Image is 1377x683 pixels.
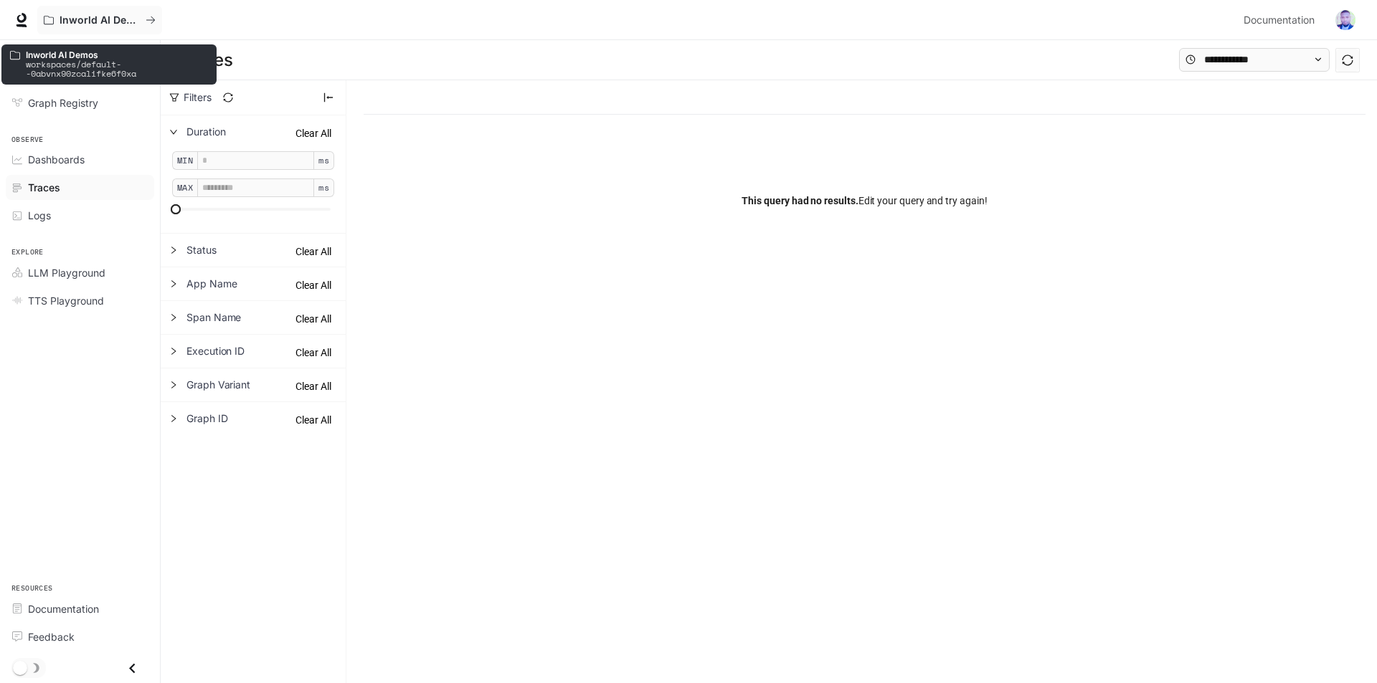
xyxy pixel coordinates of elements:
span: right [169,347,178,355]
span: Status [186,244,337,257]
span: MAX [172,178,197,197]
p: workspaces/default--0abvnx90zcalifke6f0xa [26,59,208,78]
span: sync [1342,54,1353,66]
a: Feedback [6,624,154,649]
div: Duration [161,115,346,148]
span: Documentation [1244,11,1315,29]
span: sync [223,92,233,102]
span: Clear All [295,244,331,259]
button: Clear All [284,115,343,138]
div: Graph ID [161,402,346,435]
div: Status [161,234,346,267]
span: Graph Registry [28,95,98,110]
span: Dark mode toggle [13,659,27,675]
span: This query had no results. [742,195,858,206]
a: TTS Playground [6,288,154,313]
p: Inworld AI Demos [26,50,208,59]
span: Clear All [295,277,331,293]
button: vertical-align-top [317,86,340,109]
span: right [169,414,178,423]
span: right [169,280,178,288]
span: Logs [28,208,51,223]
span: Graph ID [186,412,337,425]
span: Edit your query and try again! [742,193,987,209]
span: LLM Playground [28,265,105,280]
span: vertical-align-top [323,92,334,103]
button: Close drawer [116,654,148,683]
span: right [169,313,178,322]
span: App Name [186,277,337,290]
span: Dashboards [28,152,85,167]
span: MIN [172,151,197,170]
a: Graph Registry [6,90,154,115]
span: Clear All [295,311,331,327]
span: right [169,128,178,136]
span: Clear All [295,125,331,141]
span: Execution ID [186,345,337,358]
span: Feedback [28,629,75,644]
span: Clear All [295,345,331,360]
div: Graph Variant [161,368,346,401]
a: Documentation [1238,6,1325,34]
span: Graph Variant [186,378,337,391]
span: Clear All [295,412,331,428]
a: Dashboards [6,147,154,172]
span: filter [169,91,179,104]
span: Filters [184,91,212,104]
button: Clear All [284,301,343,324]
span: TTS Playground [28,293,104,308]
div: Execution ID [161,335,346,368]
span: ms [314,151,334,170]
a: Documentation [6,596,154,621]
span: Duration [186,125,337,138]
span: right [169,246,178,254]
button: sync [217,86,239,109]
span: ms [314,178,334,197]
button: All workspaces [37,6,162,34]
img: User avatar [1335,10,1355,30]
div: Span Name [161,301,346,334]
span: Traces [28,180,60,195]
button: Clear All [284,335,343,358]
a: LLM Playground [6,260,154,285]
a: Logs [6,203,154,228]
button: Clear All [284,267,343,290]
div: App Name [161,267,346,300]
span: Clear All [295,378,331,394]
button: Clear All [284,234,343,257]
span: Documentation [28,601,99,616]
button: Clear All [284,402,343,425]
button: User avatar [1331,6,1360,34]
p: Inworld AI Demos [60,14,140,27]
span: right [169,381,178,389]
span: Span Name [186,311,337,324]
button: Clear All [284,368,343,391]
a: Traces [6,175,154,200]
